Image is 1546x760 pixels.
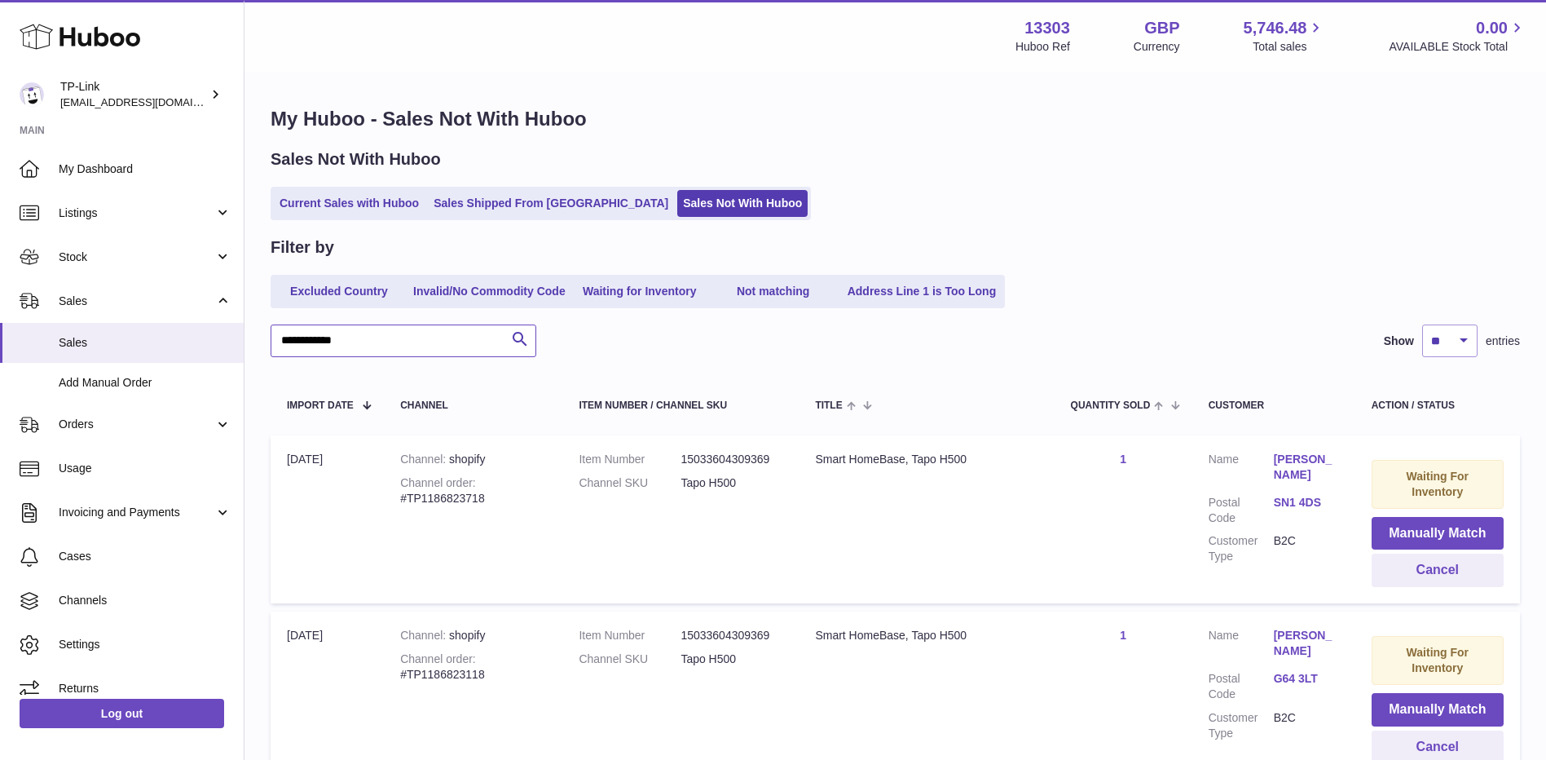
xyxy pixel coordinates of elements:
dd: Tapo H500 [681,652,782,667]
div: Customer [1209,400,1339,411]
span: Invoicing and Payments [59,505,214,520]
a: 0.00 AVAILABLE Stock Total [1389,17,1526,55]
a: [PERSON_NAME] [1274,452,1339,483]
span: Sales [59,335,231,351]
dt: Postal Code [1209,495,1274,526]
strong: Waiting For Inventory [1407,470,1469,498]
span: Settings [59,637,231,652]
a: Address Line 1 is Too Long [842,278,1002,305]
dt: Customer Type [1209,533,1274,564]
h2: Filter by [271,236,334,258]
span: Channels [59,593,231,608]
a: Sales Not With Huboo [677,190,808,217]
span: Sales [59,294,214,309]
dd: 15033604309369 [681,452,782,467]
div: Smart HomeBase, Tapo H500 [815,452,1037,467]
dt: Name [1209,452,1274,487]
dt: Item Number [579,452,681,467]
div: shopify [400,452,546,467]
dt: Customer Type [1209,710,1274,741]
div: Currency [1134,39,1180,55]
a: 5,746.48 Total sales [1244,17,1326,55]
a: Waiting for Inventory [575,278,705,305]
div: Huboo Ref [1015,39,1070,55]
a: Log out [20,699,224,728]
dt: Channel SKU [579,475,681,491]
a: G64 3LT [1274,671,1339,687]
span: [EMAIL_ADDRESS][DOMAIN_NAME] [60,95,240,108]
dd: B2C [1274,710,1339,741]
strong: 13303 [1024,17,1070,39]
span: Cases [59,549,231,564]
strong: Channel order [400,476,476,489]
img: gaby.chen@tp-link.com [20,82,44,107]
dt: Postal Code [1209,671,1274,702]
span: Listings [59,205,214,221]
strong: GBP [1144,17,1179,39]
td: [DATE] [271,435,384,603]
div: Channel [400,400,546,411]
dt: Channel SKU [579,652,681,667]
strong: Channel [400,629,449,642]
div: TP-Link [60,79,207,110]
a: Sales Shipped From [GEOGRAPHIC_DATA] [428,190,674,217]
span: AVAILABLE Stock Total [1389,39,1526,55]
span: Orders [59,417,214,432]
div: Item Number / Channel SKU [579,400,782,411]
strong: Channel order [400,652,476,665]
strong: Channel [400,453,449,466]
span: My Dashboard [59,161,231,177]
a: 1 [1120,453,1126,466]
span: Add Manual Order [59,375,231,391]
button: Cancel [1372,554,1504,587]
span: Stock [59,250,214,265]
dt: Name [1209,628,1274,663]
h1: My Huboo - Sales Not With Huboo [271,106,1520,132]
h2: Sales Not With Huboo [271,148,441,170]
label: Show [1384,334,1414,349]
span: Usage [59,461,231,476]
span: Returns [59,681,231,696]
div: #TP1186823718 [400,475,546,506]
button: Manually Match [1372,517,1504,550]
span: Import date [287,400,354,411]
button: Manually Match [1372,693,1504,727]
dd: Tapo H500 [681,475,782,491]
span: 0.00 [1476,17,1508,39]
a: Invalid/No Commodity Code [407,278,571,305]
div: #TP1186823118 [400,652,546,683]
a: SN1 4DS [1274,495,1339,510]
span: Title [815,400,842,411]
span: entries [1486,334,1520,349]
span: 5,746.48 [1244,17,1307,39]
dd: B2C [1274,533,1339,564]
span: Total sales [1253,39,1325,55]
span: Quantity Sold [1071,400,1151,411]
div: Action / Status [1372,400,1504,411]
a: 1 [1120,629,1126,642]
div: shopify [400,628,546,643]
strong: Waiting For Inventory [1407,646,1469,674]
dd: 15033604309369 [681,628,782,643]
a: Not matching [708,278,839,305]
a: [PERSON_NAME] [1274,628,1339,659]
a: Excluded Country [274,278,404,305]
a: Current Sales with Huboo [274,190,425,217]
dt: Item Number [579,628,681,643]
div: Smart HomeBase, Tapo H500 [815,628,1037,643]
